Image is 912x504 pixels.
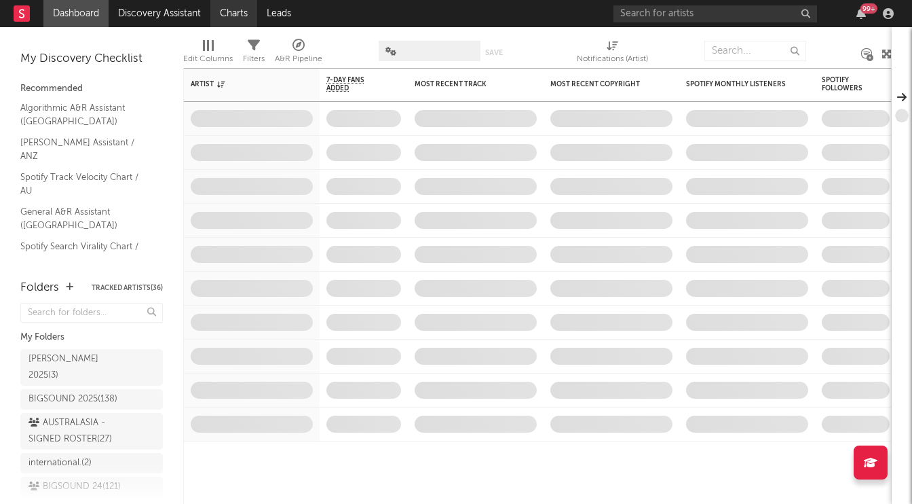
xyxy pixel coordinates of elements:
a: AUSTRALASIA - SIGNED ROSTER(27) [20,413,163,450]
div: BIGSOUND 24 ( 121 ) [28,479,121,495]
div: AUSTRALASIA - SIGNED ROSTER ( 27 ) [28,415,124,448]
a: Algorithmic A&R Assistant ([GEOGRAPHIC_DATA]) [20,101,149,128]
a: Spotify Search Virality Chart / AU-[GEOGRAPHIC_DATA] [20,239,149,267]
div: 99 + [860,3,877,14]
a: General A&R Assistant ([GEOGRAPHIC_DATA]) [20,204,149,232]
div: Edit Columns [183,51,233,67]
button: Filter by Most Recent Copyright [659,77,672,91]
div: Notifications (Artist) [577,51,648,67]
input: Search for folders... [20,303,163,323]
div: Most Recent Copyright [550,80,652,88]
a: BIGSOUND 24(121) [20,477,163,497]
a: BIGSOUND 2025(138) [20,389,163,410]
div: A&R Pipeline [275,34,322,73]
div: Spotify Followers [822,76,869,92]
div: My Folders [20,329,163,346]
div: Notifications (Artist) [577,34,648,73]
button: Filter by Spotify Monthly Listeners [795,77,808,91]
button: Save [485,49,503,56]
button: Filter by Spotify Followers [876,77,890,91]
button: Filter by Most Recent Track [523,77,537,91]
div: Folders [20,280,59,296]
button: 99+ [856,8,866,19]
button: Tracked Artists(36) [92,285,163,291]
div: Spotify Monthly Listeners [686,80,788,88]
div: Edit Columns [183,34,233,73]
div: Most Recent Track [415,80,516,88]
a: Spotify Track Velocity Chart / AU [20,170,149,198]
button: Filter by Artist [299,77,313,91]
div: Artist [191,80,292,88]
div: Filters [243,51,265,67]
div: My Discovery Checklist [20,51,163,67]
div: BIGSOUND 2025 ( 138 ) [28,391,117,408]
div: Recommended [20,81,163,97]
a: international.(2) [20,453,163,473]
input: Search for artists [613,5,817,22]
div: international. ( 2 ) [28,455,92,471]
div: A&R Pipeline [275,51,322,67]
a: [PERSON_NAME] 2025(3) [20,349,163,386]
div: Filters [243,34,265,73]
span: 7-Day Fans Added [326,76,381,92]
button: Filter by 7-Day Fans Added [387,77,401,91]
input: Search... [704,41,806,61]
div: [PERSON_NAME] 2025 ( 3 ) [28,351,124,384]
a: [PERSON_NAME] Assistant / ANZ [20,135,149,163]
